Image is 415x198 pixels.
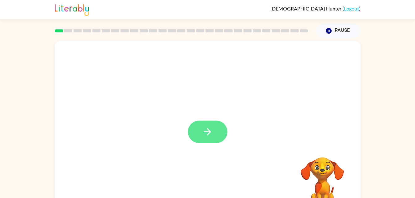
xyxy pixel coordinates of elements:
[270,6,361,11] div: ( )
[344,6,359,11] a: Logout
[270,6,342,11] span: [DEMOGRAPHIC_DATA] Hunter
[316,24,361,38] button: Pause
[55,2,89,16] img: Literably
